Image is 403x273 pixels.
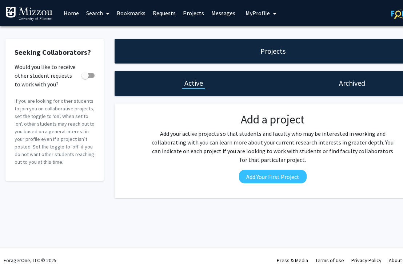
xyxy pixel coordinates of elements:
[277,257,308,264] a: Press & Media
[149,129,396,164] p: Add your active projects so that students and faculty who may be interested in working and collab...
[315,257,344,264] a: Terms of Use
[208,0,239,26] a: Messages
[149,0,179,26] a: Requests
[15,48,95,57] h2: Seeking Collaborators?
[389,257,402,264] a: About
[239,170,307,183] button: Add Your First Project
[5,7,53,21] img: University of Missouri Logo
[5,240,31,268] iframe: Chat
[339,78,365,88] h1: Archived
[60,0,83,26] a: Home
[179,0,208,26] a: Projects
[15,97,95,166] p: If you are looking for other students to join you on collaborative projects, set the toggle to ‘o...
[4,248,56,273] div: ForagerOne, LLC © 2025
[260,46,286,56] h1: Projects
[15,62,79,89] span: Would you like to receive other student requests to work with you?
[246,9,270,17] span: My Profile
[83,0,113,26] a: Search
[149,113,396,126] h2: Add a project
[113,0,149,26] a: Bookmarks
[184,78,203,88] h1: Active
[351,257,382,264] a: Privacy Policy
